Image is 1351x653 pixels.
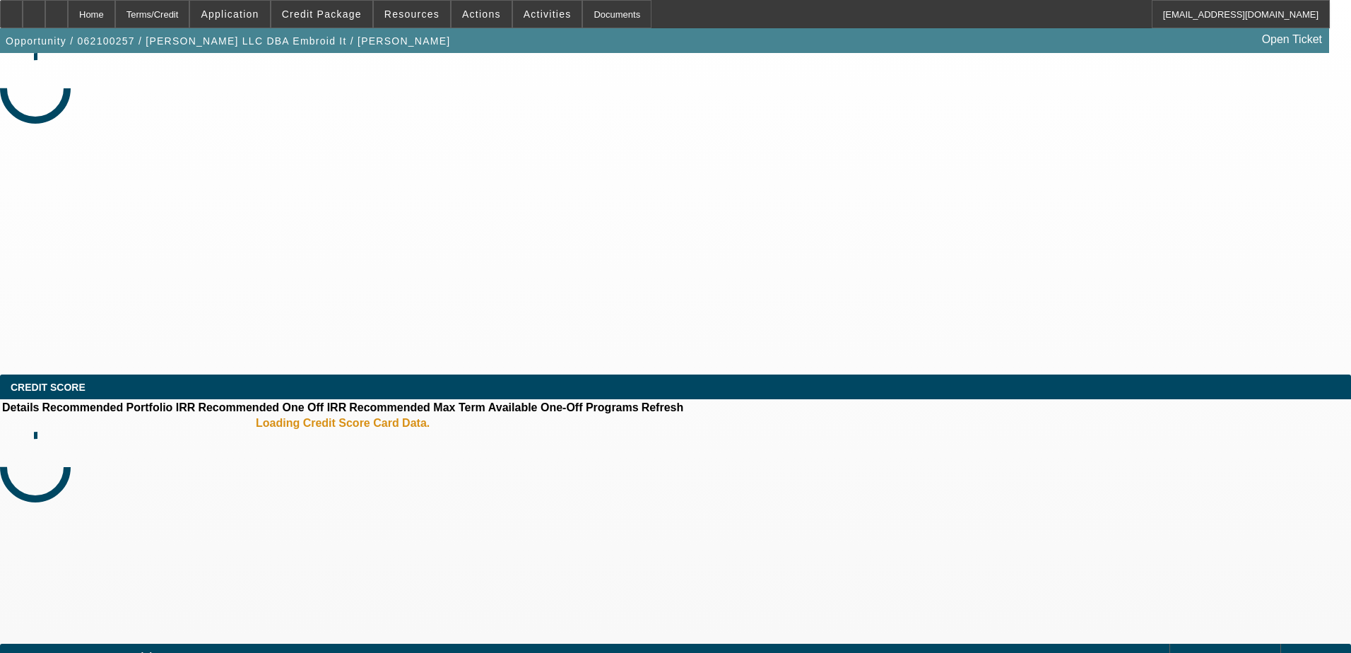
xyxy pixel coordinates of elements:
b: Loading Credit Score Card Data. [256,417,430,430]
span: Activities [524,8,572,20]
span: Credit Package [282,8,362,20]
span: Opportunity / 062100257 / [PERSON_NAME] LLC DBA Embroid It / [PERSON_NAME] [6,35,450,47]
th: Refresh [641,401,685,415]
span: Actions [462,8,501,20]
span: Application [201,8,259,20]
th: Recommended One Off IRR [197,401,347,415]
span: Resources [384,8,439,20]
button: Actions [452,1,512,28]
button: Application [190,1,269,28]
th: Available One-Off Programs [488,401,639,415]
button: Credit Package [271,1,372,28]
button: Resources [374,1,450,28]
button: Activities [513,1,582,28]
th: Details [1,401,40,415]
th: Recommended Max Term [348,401,486,415]
th: Recommended Portfolio IRR [41,401,196,415]
span: CREDIT SCORE [11,382,85,393]
a: Open Ticket [1256,28,1328,52]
